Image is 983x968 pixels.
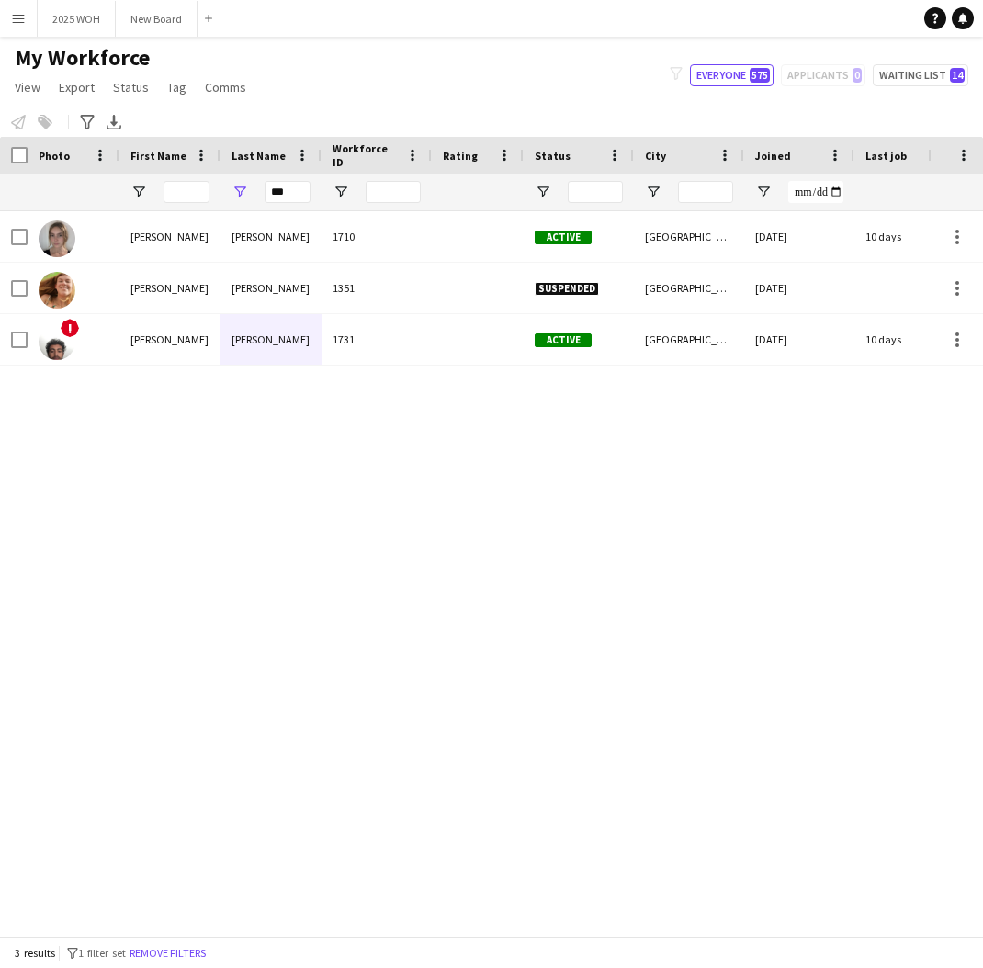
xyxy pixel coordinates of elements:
span: 1 filter set [78,946,126,960]
button: Open Filter Menu [130,184,147,200]
span: Export [59,79,95,96]
button: Open Filter Menu [333,184,349,200]
div: [PERSON_NAME] [220,314,322,365]
div: 10 days [854,314,965,365]
span: 14 [950,68,965,83]
span: Rating [443,149,478,163]
div: [DATE] [744,211,854,262]
a: Tag [160,75,194,99]
app-action-btn: Advanced filters [76,111,98,133]
span: ! [61,319,79,337]
div: [DATE] [744,263,854,313]
a: View [7,75,48,99]
div: [PERSON_NAME] [220,211,322,262]
span: View [15,79,40,96]
span: Active [535,333,592,347]
span: City [645,149,666,163]
span: 575 [750,68,770,83]
span: Last job [865,149,907,163]
div: 10 days [854,211,965,262]
button: Open Filter Menu [535,184,551,200]
span: First Name [130,149,186,163]
span: Joined [755,149,791,163]
span: Suspended [535,282,599,296]
div: [PERSON_NAME] [119,263,220,313]
div: [GEOGRAPHIC_DATA] [634,263,744,313]
img: Reuben Dunbar [39,323,75,360]
a: Status [106,75,156,99]
button: Open Filter Menu [645,184,661,200]
img: Rachel Dunkley [39,272,75,309]
div: 1731 [322,314,432,365]
span: Photo [39,149,70,163]
app-action-btn: Export XLSX [103,111,125,133]
input: First Name Filter Input [164,181,209,203]
div: [GEOGRAPHIC_DATA] [634,314,744,365]
button: New Board [116,1,198,37]
span: Last Name [232,149,286,163]
a: Export [51,75,102,99]
input: Status Filter Input [568,181,623,203]
div: [PERSON_NAME] [119,314,220,365]
span: Active [535,231,592,244]
input: Last Name Filter Input [265,181,311,203]
span: Status [113,79,149,96]
span: Workforce ID [333,141,399,169]
div: [PERSON_NAME] [220,263,322,313]
div: 1351 [322,263,432,313]
button: Open Filter Menu [755,184,772,200]
button: Everyone575 [690,64,774,86]
div: [DATE] [744,314,854,365]
input: Joined Filter Input [788,181,843,203]
div: [GEOGRAPHIC_DATA] [634,211,744,262]
a: Comms [198,75,254,99]
span: Status [535,149,571,163]
div: [PERSON_NAME] [119,211,220,262]
button: Waiting list14 [873,64,968,86]
button: Remove filters [126,943,209,963]
input: City Filter Input [678,181,733,203]
div: 1710 [322,211,432,262]
button: 2025 WOH [38,1,116,37]
button: Open Filter Menu [232,184,248,200]
span: My Workforce [15,44,150,72]
img: Ananya Dunn [39,220,75,257]
span: Comms [205,79,246,96]
span: Tag [167,79,186,96]
input: Workforce ID Filter Input [366,181,421,203]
